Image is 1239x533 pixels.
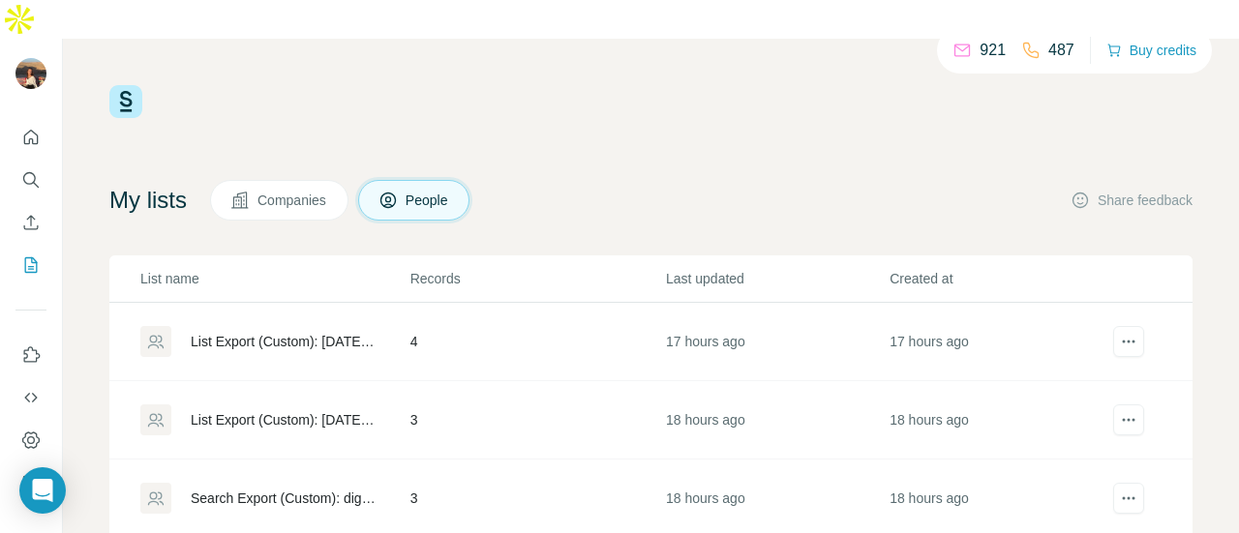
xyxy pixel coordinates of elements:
button: My lists [15,248,46,282]
button: Feedback [15,465,46,500]
img: Avatar [15,58,46,89]
button: actions [1113,404,1144,435]
button: Share feedback [1071,191,1193,210]
button: Use Surfe on LinkedIn [15,338,46,372]
button: actions [1113,326,1144,357]
p: List name [140,269,408,288]
div: Search Export (Custom): digital - [DATE] 12:48 [191,489,378,508]
p: Records [410,269,664,288]
td: 3 [409,381,665,459]
h4: My lists [109,185,187,216]
p: 487 [1048,39,1074,62]
span: Companies [257,191,328,210]
button: actions [1113,483,1144,514]
td: 18 hours ago [889,381,1112,459]
button: Dashboard [15,423,46,458]
button: Enrich CSV [15,205,46,240]
span: People [406,191,450,210]
p: Last updated [666,269,888,288]
div: List Export (Custom): [DATE] 14:02 [191,332,378,351]
td: 4 [409,303,665,381]
div: Open Intercom Messenger [19,467,66,514]
td: 17 hours ago [665,303,889,381]
p: 921 [980,39,1006,62]
p: Created at [890,269,1111,288]
td: 18 hours ago [665,381,889,459]
div: List Export (Custom): [DATE] 13:09 [191,410,378,429]
button: Quick start [15,120,46,155]
button: Search [15,163,46,197]
button: Use Surfe API [15,380,46,415]
button: Buy credits [1106,37,1196,64]
img: Surfe Logo [109,85,142,118]
td: 17 hours ago [889,303,1112,381]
